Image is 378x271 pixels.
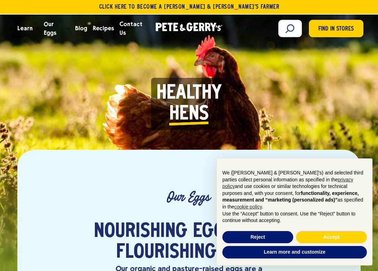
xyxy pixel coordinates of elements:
p: Use the “Accept” button to consent. Use the “Reject” button to continue without accepting. [222,211,367,224]
button: Open the dropdown menu for Our Eggs [67,27,70,30]
span: Healthy [156,83,222,104]
input: Search [278,20,302,37]
button: Learn more and customize [222,246,367,258]
span: Find in Stores [318,25,354,34]
a: Our Eggs [41,19,66,38]
a: Learn [15,19,35,38]
span: Recipes [93,24,114,33]
button: Reject [222,231,293,244]
a: Blog [72,19,90,38]
a: Recipes [90,19,117,38]
span: Blog [75,24,87,33]
a: Contact Us [117,19,149,38]
a: cookie policy [234,204,262,210]
span: flourishing [116,242,216,263]
span: Nourishing [94,221,187,242]
a: Find in Stores [309,20,363,37]
span: eggs [193,221,235,242]
button: Open the dropdown menu for Learn [35,27,39,30]
p: Our Eggs [46,190,332,205]
span: Learn [17,24,33,33]
button: Accept [296,231,367,244]
p: We ([PERSON_NAME] & [PERSON_NAME]'s) and selected third parties collect personal information as s... [222,170,367,211]
span: Our Eggs [44,20,64,37]
span: Contact Us [120,20,146,37]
